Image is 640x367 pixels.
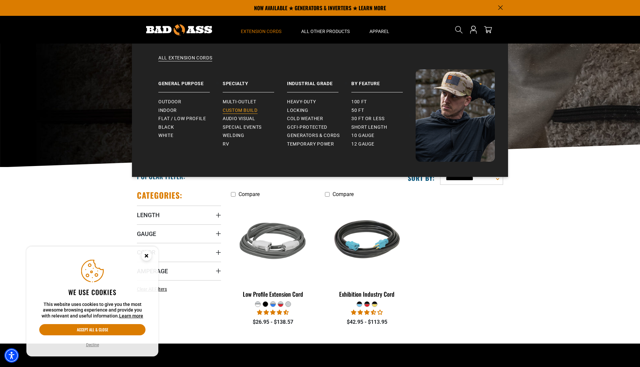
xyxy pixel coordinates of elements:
a: cart [483,26,493,34]
span: Flat / Low Profile [158,116,206,122]
a: GCFI-Protected [287,123,351,132]
button: Accept all & close [39,324,145,335]
a: General Purpose [158,69,223,92]
summary: Apparel [360,16,399,44]
a: RV [223,140,287,149]
a: Temporary Power [287,140,351,149]
h2: Categories: [137,190,182,200]
div: Accessibility Menu [4,348,19,363]
a: Multi-Outlet [223,98,287,106]
span: Custom Build [223,108,258,114]
span: 3.67 stars [351,309,383,316]
a: White [158,131,223,140]
div: Exhibition Industry Cord [325,291,409,297]
span: Outdoor [158,99,181,105]
a: 30 ft or less [351,115,416,123]
a: Heavy-Duty [287,98,351,106]
a: Short Length [351,123,416,132]
a: grey & white Low Profile Extension Cord [231,201,315,301]
div: $42.95 - $113.95 [325,318,409,326]
a: Flat / Low Profile [158,115,223,123]
h2: We use cookies [39,288,145,296]
span: Multi-Outlet [223,99,256,105]
a: black teal Exhibition Industry Cord [325,201,409,301]
a: Black [158,123,223,132]
a: Cold Weather [287,115,351,123]
span: Compare [333,191,354,197]
img: black teal [325,204,408,280]
a: This website uses cookies to give you the most awesome browsing experience and provide you with r... [119,313,143,318]
img: Bad Ass Extension Cords [146,24,212,35]
img: grey & white [232,204,315,280]
span: Length [137,211,160,219]
span: RV [223,141,229,147]
a: Specialty [223,69,287,92]
summary: Color [137,243,221,261]
span: Cold Weather [287,116,323,122]
a: Indoor [158,106,223,115]
span: Gauge [137,230,156,238]
span: White [158,133,173,139]
span: All Other Products [301,28,350,34]
span: Compare [239,191,260,197]
img: Bad Ass Extension Cords [416,69,495,162]
a: 12 gauge [351,140,416,149]
h2: Popular Filter: [137,172,185,181]
span: 4.50 stars [257,309,289,316]
a: Locking [287,106,351,115]
a: Special Events [223,123,287,132]
a: 10 gauge [351,131,416,140]
span: Black [158,124,174,130]
a: By Feature [351,69,416,92]
a: Industrial Grade [287,69,351,92]
a: Outdoor [158,98,223,106]
span: 12 gauge [351,141,374,147]
span: 100 ft [351,99,367,105]
a: 50 ft [351,106,416,115]
span: Indoor [158,108,177,114]
summary: Amperage [137,262,221,280]
span: Apparel [369,28,389,34]
a: Welding [223,131,287,140]
summary: Gauge [137,224,221,243]
a: All Extension Cords [145,55,495,69]
label: Sort by: [408,174,435,182]
summary: Search [454,24,464,35]
span: 10 gauge [351,133,374,139]
span: Temporary Power [287,141,334,147]
a: 100 ft [351,98,416,106]
summary: All Other Products [291,16,360,44]
p: This website uses cookies to give you the most awesome browsing experience and provide you with r... [39,302,145,319]
a: Audio Visual [223,115,287,123]
span: Special Events [223,124,262,130]
span: Audio Visual [223,116,255,122]
span: Welding [223,133,244,139]
a: Open this option [468,16,479,44]
span: GCFI-Protected [287,124,327,130]
span: Extension Cords [241,28,281,34]
div: Low Profile Extension Cord [231,291,315,297]
summary: Extension Cords [231,16,291,44]
span: Short Length [351,124,387,130]
span: Heavy-Duty [287,99,316,105]
span: Locking [287,108,308,114]
span: 50 ft [351,108,364,114]
button: Decline [84,342,101,348]
span: Generators & Cords [287,133,340,139]
span: 30 ft or less [351,116,384,122]
a: Generators & Cords [287,131,351,140]
button: Close this option [135,247,158,267]
summary: Length [137,206,221,224]
aside: Cookie Consent [26,247,158,357]
div: $26.95 - $138.57 [231,318,315,326]
a: Custom Build [223,106,287,115]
